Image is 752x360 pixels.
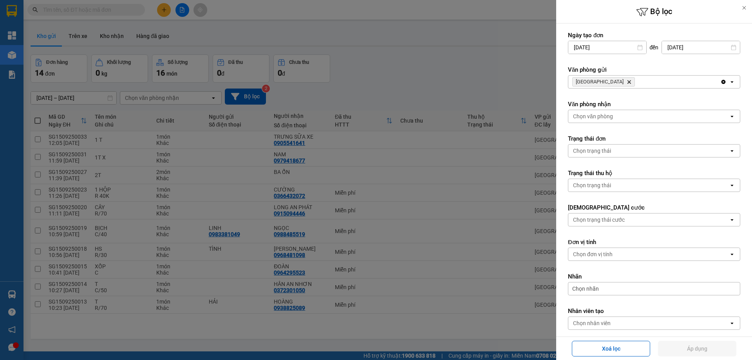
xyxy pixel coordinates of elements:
div: HIỂN [7,25,45,35]
div: Chọn trạng thái [573,181,611,189]
label: Văn phòng gửi [568,66,740,74]
span: SL [73,49,84,60]
input: Select a date. [568,41,646,54]
div: [PERSON_NAME] [51,7,114,24]
label: Nhân viên tạo [568,307,740,315]
svg: Delete [627,80,631,84]
label: Đơn vị tính [568,238,740,246]
div: Chọn trạng thái cước [573,216,625,224]
label: [DEMOGRAPHIC_DATA] cước [568,204,740,212]
label: Trạng thái đơn [568,135,740,143]
button: Xoá lọc [572,341,650,356]
svg: open [729,217,735,223]
span: đến [650,43,659,51]
div: TÂN PHÚ [7,7,45,25]
svg: open [729,182,735,188]
label: Trạng thái thu hộ [568,169,740,177]
div: Chọn trạng thái [573,147,611,155]
label: Văn phòng nhận [568,100,740,108]
div: Chọn đơn vị tính [573,250,613,258]
svg: open [729,113,735,119]
span: SÀI GÒN [576,79,624,85]
h6: Bộ lọc [556,6,752,18]
svg: open [729,251,735,257]
svg: open [729,320,735,326]
label: Nhãn [568,273,740,280]
input: Select a date. [662,41,740,54]
svg: open [729,148,735,154]
svg: open [729,79,735,85]
div: KIỀU [51,24,114,34]
input: Selected SÀI GÒN. [636,78,637,86]
div: Chọn nhân viên [573,319,611,327]
span: Nhận: [51,7,70,15]
div: Chọn văn phòng [573,112,613,120]
button: Áp dụng [658,341,736,356]
span: Gửi: [7,7,19,16]
svg: Clear all [720,79,727,85]
div: Tên hàng: 1 TÚI ( : 1 ) [7,50,114,60]
span: Chọn nhãn [572,285,599,293]
label: Ngày tạo đơn [568,31,740,39]
span: SÀI GÒN, close by backspace [572,77,635,87]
